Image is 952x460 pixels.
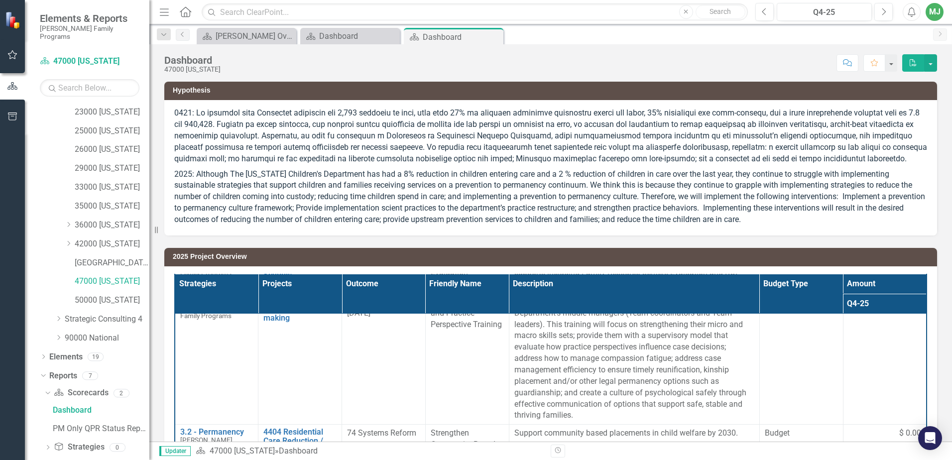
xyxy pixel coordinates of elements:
td: Double-Click to Edit Right Click for Context Menu [175,293,258,424]
div: Q4-25 [780,6,868,18]
div: Dashboard [53,406,149,415]
a: 3.2 - Permanency [180,428,253,437]
div: » [196,446,543,457]
a: 4404 Residential Care Reduction / Elimination [263,428,337,454]
p: 0421: Lo ipsumdol sita Consectet adipiscin eli 2,793 seddoeiu te inci, utla etdo 27% ma aliquaen ... [174,108,927,166]
div: Dashboard [423,31,501,43]
td: Double-Click to Edit [843,293,927,424]
span: [PERSON_NAME] Family Programs [180,436,233,452]
a: 50000 [US_STATE] [75,295,149,306]
div: [PERSON_NAME] Overview [216,30,294,42]
a: Elements [49,351,83,363]
a: 23000 [US_STATE] [75,107,149,118]
div: 47000 [US_STATE] [164,66,221,73]
img: ClearPoint Strategy [5,11,22,28]
span: Permanency Values and Practice Perspective Training [431,297,502,329]
h3: Hypothesis [173,87,932,94]
a: 26000 [US_STATE] [75,144,149,155]
td: Double-Click to Edit Right Click for Context Menu [258,293,342,424]
span: Updater [159,446,191,456]
a: 25000 [US_STATE] [75,125,149,137]
div: Dashboard [279,446,318,456]
div: 7 [82,371,98,380]
div: Open Intercom Messenger [918,426,942,450]
a: 35000 [US_STATE] [75,201,149,212]
a: [GEOGRAPHIC_DATA][US_STATE] [75,257,149,269]
td: Double-Click to Edit [425,293,509,424]
a: [PERSON_NAME] Overview [199,30,294,42]
button: Q4-25 [777,3,872,21]
a: Strategies [54,442,104,453]
p: 2025: Although The [US_STATE] Children's Department has had a 8% reduction in children entering c... [174,167,927,226]
a: 2958 Family Group / Team Decision-making [263,296,337,323]
div: PM Only QPR Status Report [53,424,149,433]
a: 36000 [US_STATE] [75,220,149,231]
a: Strategic Consulting 4 [65,314,149,325]
td: Double-Click to Edit [509,293,759,424]
a: PM Only QPR Status Report [50,421,149,437]
input: Search ClearPoint... [202,3,748,21]
div: 0 [110,443,125,452]
div: 2 [114,389,129,397]
small: [PERSON_NAME] Family Programs [40,24,139,41]
span: 66 Permanency [DATE] [347,297,402,318]
a: 33000 [US_STATE] [75,182,149,193]
span: 74 Systems Reform [347,428,416,438]
a: 90000 National [65,333,149,344]
span: Budget [765,428,838,439]
input: Search Below... [40,79,139,97]
h3: 2025 Project Overview [173,253,932,260]
a: 47000 [US_STATE] [75,276,149,287]
p: Provide permanency values and practice perspective training to the Department’s middle managers (... [514,296,754,421]
span: Elements & Reports [40,12,139,24]
a: 29000 [US_STATE] [75,163,149,174]
a: Dashboard [50,402,149,418]
div: Dashboard [164,55,221,66]
a: 42000 [US_STATE] [75,238,149,250]
a: Scorecards [54,387,108,399]
div: Dashboard [319,30,397,42]
span: $ 0.00 [899,428,921,439]
a: Reports [49,370,77,382]
div: 19 [88,352,104,361]
p: Support community based placements in child welfare by 2030. [514,428,754,439]
td: Double-Click to Edit [342,293,426,424]
a: 47000 [US_STATE] [210,446,275,456]
a: Dashboard [303,30,397,42]
button: MJ [926,3,944,21]
a: 47000 [US_STATE] [40,56,139,67]
button: Search [696,5,745,19]
span: Search [710,7,731,15]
